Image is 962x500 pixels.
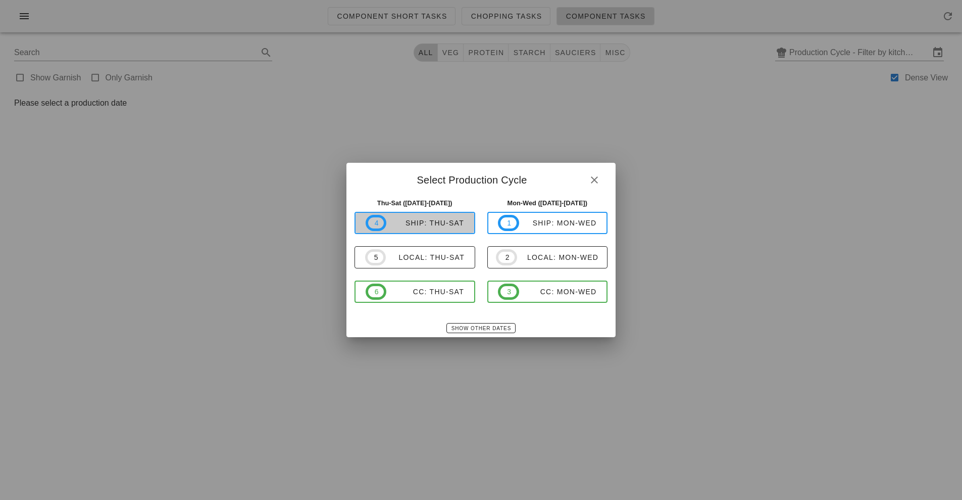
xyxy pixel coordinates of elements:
div: ship: Mon-Wed [519,219,597,227]
div: CC: Thu-Sat [386,288,464,296]
strong: Mon-Wed ([DATE]-[DATE]) [508,199,588,207]
button: Show Other Dates [446,323,516,333]
button: 6CC: Thu-Sat [355,281,475,303]
div: ship: Thu-Sat [386,219,464,227]
span: 6 [374,286,378,297]
button: 4ship: Thu-Sat [355,212,475,234]
span: 5 [374,252,378,263]
div: local: Thu-Sat [386,253,465,261]
span: 4 [374,217,378,229]
button: 5local: Thu-Sat [355,246,475,268]
span: Show Other Dates [451,326,511,331]
button: 1ship: Mon-Wed [487,212,608,234]
div: CC: Mon-Wed [519,288,597,296]
div: Select Production Cycle [346,163,616,194]
span: 3 [507,286,511,297]
span: 2 [504,252,509,263]
strong: Thu-Sat ([DATE]-[DATE]) [377,199,452,207]
button: 2local: Mon-Wed [487,246,608,268]
div: local: Mon-Wed [517,253,598,261]
span: 1 [507,217,511,229]
button: 3CC: Mon-Wed [487,281,608,303]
